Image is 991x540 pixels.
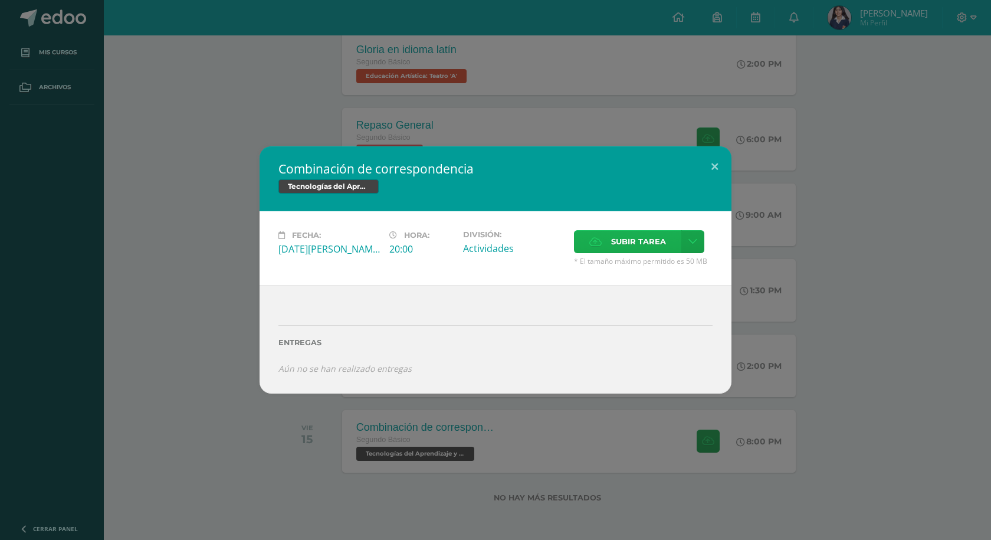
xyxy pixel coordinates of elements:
[404,231,429,240] span: Hora:
[463,230,565,239] label: División:
[278,338,713,347] label: Entregas
[611,231,666,253] span: Subir tarea
[278,363,412,374] i: Aún no se han realizado entregas
[278,161,713,177] h2: Combinación de correspondencia
[278,179,379,194] span: Tecnologías del Aprendizaje y la Comunicación
[574,256,713,266] span: * El tamaño máximo permitido es 50 MB
[463,242,565,255] div: Actividades
[292,231,321,240] span: Fecha:
[698,146,731,186] button: Close (Esc)
[278,243,380,256] div: [DATE][PERSON_NAME]
[389,243,454,256] div: 20:00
